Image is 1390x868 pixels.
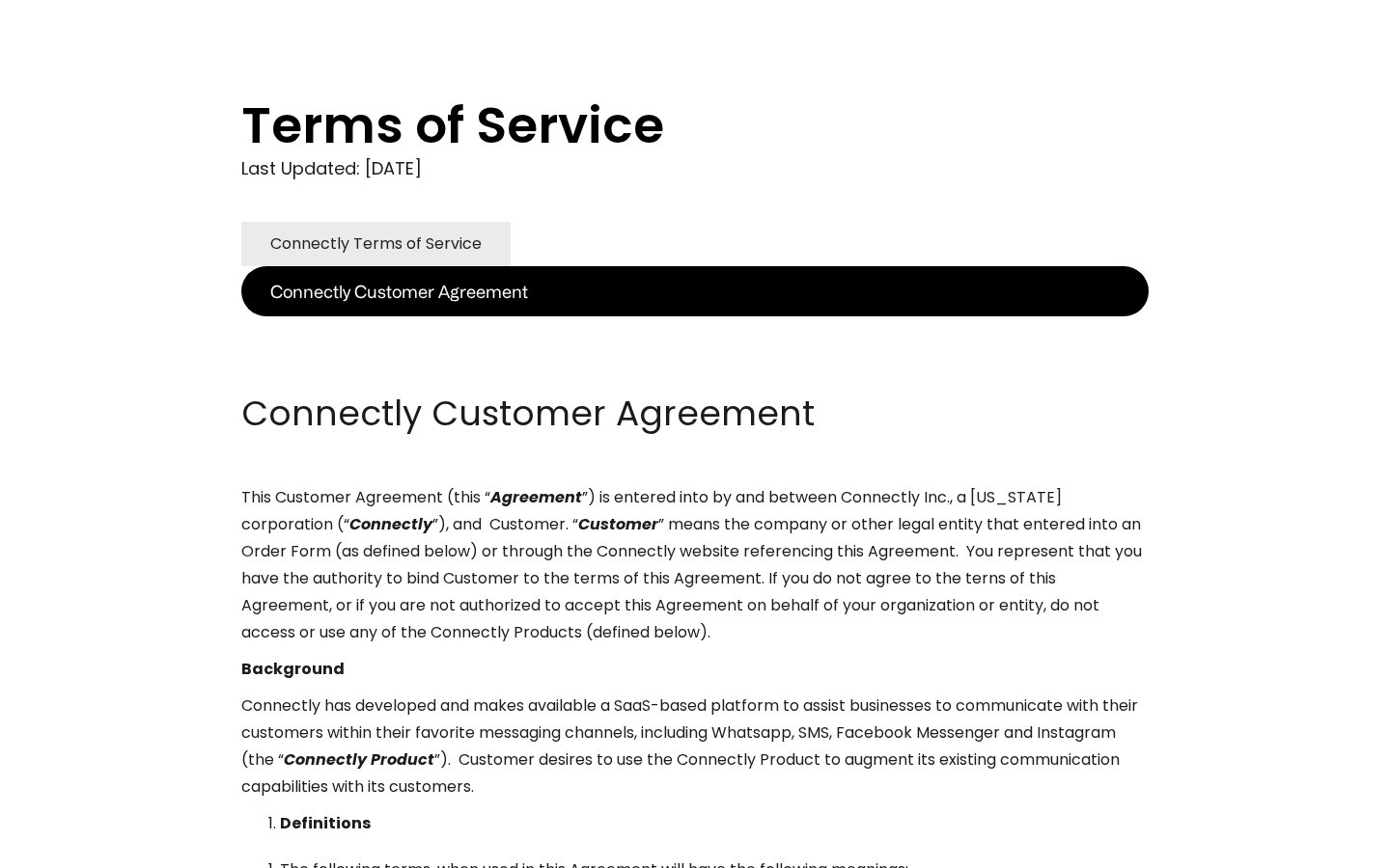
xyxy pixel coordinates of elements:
[270,278,528,305] div: Connectly Customer Agreement
[241,390,1149,438] h2: Connectly Customer Agreement
[241,658,345,680] strong: Background
[39,834,116,861] ul: Language list
[270,231,482,258] div: Connectly Terms of Service
[19,832,116,861] aside: Language selected: English
[578,513,658,535] em: Customer
[241,353,1149,380] p: ‍
[241,154,1149,183] div: Last Updated: [DATE]
[241,96,1071,154] h1: Terms of Service
[241,316,1149,343] p: ‍
[241,692,1149,800] p: Connectly has developed and makes available a SaaS-based platform to assist businesses to communi...
[241,484,1149,646] p: This Customer Agreement (this “ ”) is entered into by and between Connectly Inc., a [US_STATE] co...
[490,486,582,508] em: Agreement
[349,513,432,535] em: Connectly
[280,812,371,834] strong: Definitions
[284,748,434,771] em: Connectly Product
